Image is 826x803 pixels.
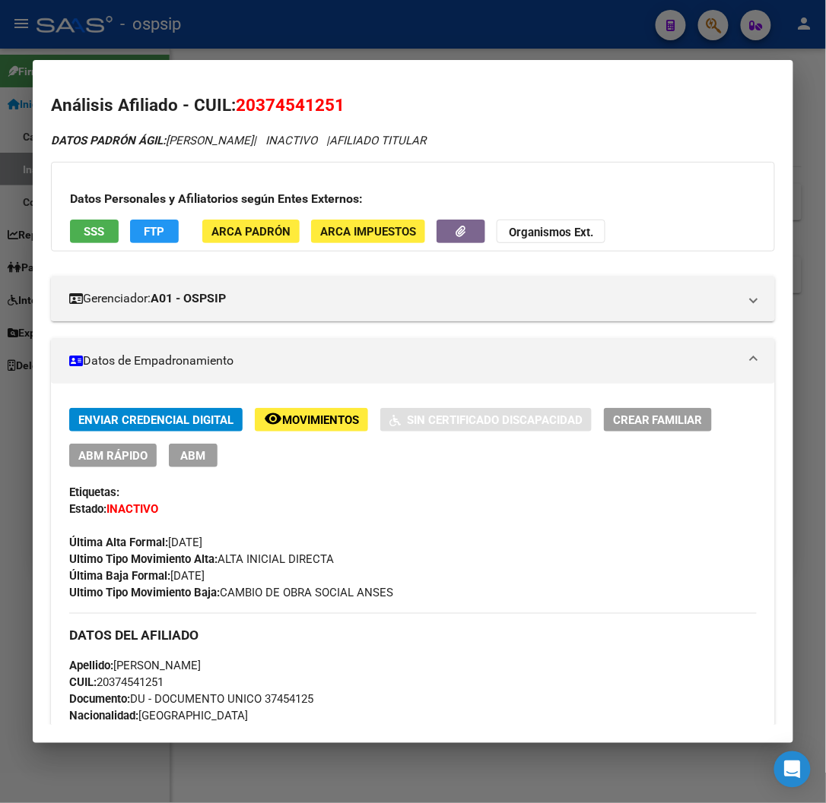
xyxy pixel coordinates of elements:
button: ARCA Impuestos [311,220,425,243]
span: Movimientos [282,413,359,427]
strong: Estado: [69,502,106,516]
strong: DATOS PADRÓN ÁGIL: [51,134,166,147]
button: Enviar Credencial Digital [69,408,243,432]
span: Sin Certificado Discapacidad [407,413,583,427]
span: AFILIADO TITULAR [329,134,426,147]
span: ALTA INICIAL DIRECTA [69,552,334,566]
button: ABM Rápido [69,444,157,467]
strong: A01 - OSPSIP [151,289,226,308]
strong: Documento: [69,693,130,707]
i: | INACTIVO | [51,134,426,147]
h3: Datos Personales y Afiliatorios según Entes Externos: [70,190,756,208]
button: Crear Familiar [604,408,712,432]
span: Crear Familiar [613,413,703,427]
span: [PERSON_NAME] [69,659,201,673]
mat-panel-title: Gerenciador: [69,289,739,308]
span: CAMBIO DE OBRA SOCIAL ANSES [69,586,393,599]
strong: CUIL: [69,676,97,690]
span: FTP [145,225,165,239]
button: SSS [70,220,119,243]
strong: Nacionalidad: [69,710,138,723]
span: SSS [84,225,105,239]
strong: INACTIVO [106,502,158,516]
span: ARCA Padrón [211,225,291,239]
button: ARCA Padrón [202,220,300,243]
strong: Ultimo Tipo Movimiento Alta: [69,552,218,566]
span: 20374541251 [69,676,164,690]
span: [GEOGRAPHIC_DATA] [69,710,248,723]
strong: Etiquetas: [69,485,119,499]
h2: Análisis Afiliado - CUIL: [51,93,775,119]
mat-icon: remove_red_eye [264,409,282,428]
span: [DATE] [69,536,202,549]
strong: Apellido: [69,659,113,673]
button: Organismos Ext. [497,220,605,243]
button: ABM [169,444,218,467]
span: ABM [181,449,206,463]
span: ABM Rápido [78,449,148,463]
strong: Ultimo Tipo Movimiento Baja: [69,586,220,599]
span: 20374541251 [236,95,345,115]
button: FTP [130,220,179,243]
strong: Organismos Ext. [509,226,593,239]
span: ARCA Impuestos [320,225,416,239]
mat-expansion-panel-header: Gerenciador:A01 - OSPSIP [51,276,775,321]
mat-panel-title: Datos de Empadronamiento [69,352,739,370]
span: DU - DOCUMENTO UNICO 37454125 [69,693,313,707]
span: Enviar Credencial Digital [78,413,234,427]
mat-expansion-panel-header: Datos de Empadronamiento [51,338,775,384]
div: Open Intercom Messenger [774,751,811,788]
strong: Última Alta Formal: [69,536,168,549]
span: [PERSON_NAME] [51,134,253,147]
button: Movimientos [255,408,368,432]
h3: DATOS DEL AFILIADO [69,628,757,644]
span: [DATE] [69,569,205,583]
strong: Última Baja Formal: [69,569,170,583]
button: Sin Certificado Discapacidad [380,408,592,432]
